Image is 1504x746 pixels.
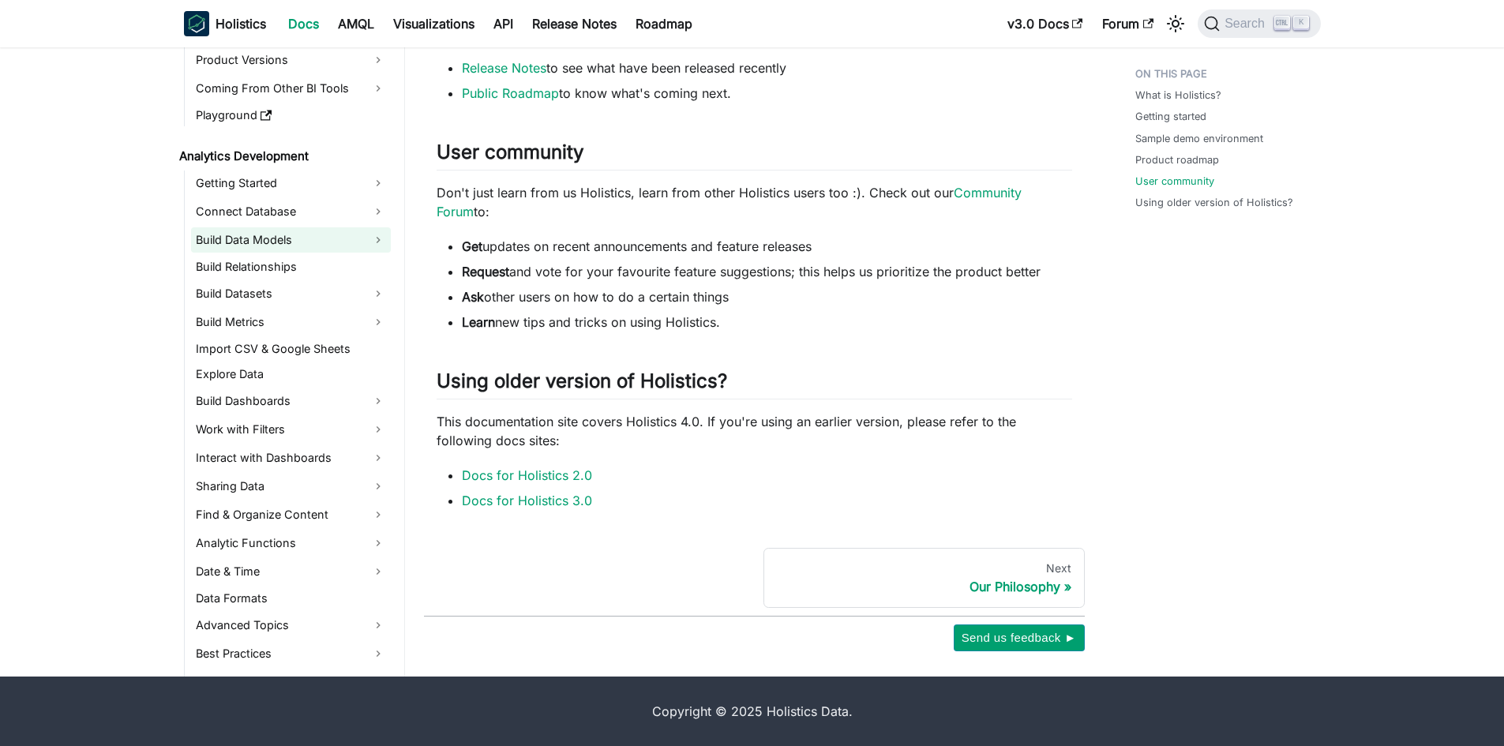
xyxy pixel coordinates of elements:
[1220,17,1274,31] span: Search
[437,369,1072,399] h2: Using older version of Holistics?
[626,11,702,36] a: Roadmap
[191,171,391,196] a: Getting Started
[1135,131,1263,146] a: Sample demo environment
[462,60,546,76] a: Release Notes
[437,185,1022,219] a: Community Forum
[191,256,391,278] a: Build Relationships
[1135,109,1206,124] a: Getting started
[1135,195,1293,210] a: Using older version of Holistics?
[191,613,391,638] a: Advanced Topics
[462,264,509,279] strong: Request
[462,287,1072,306] li: other users on how to do a certain things
[462,262,1072,281] li: and vote for your favourite feature suggestions; this helps us prioritize the product better
[462,237,1072,256] li: updates on recent announcements and feature releases
[437,412,1072,450] p: This documentation site covers Holistics 4.0. If you're using an earlier version, please refer to...
[191,669,391,695] a: Popular Use Cases
[191,502,391,527] a: Find & Organize Content
[462,289,484,305] strong: Ask
[777,579,1071,594] div: Our Philosophy
[184,11,266,36] a: HolisticsHolistics
[954,624,1085,651] button: Send us feedback ►
[191,309,391,335] a: Build Metrics
[191,388,391,414] a: Build Dashboards
[763,548,1085,608] a: NextOur Philosophy
[191,363,391,385] a: Explore Data
[191,530,391,556] a: Analytic Functions
[462,467,592,483] a: Docs for Holistics 2.0
[191,227,391,253] a: Build Data Models
[437,141,1072,171] h2: User community
[962,628,1077,648] span: Send us feedback ►
[484,11,523,36] a: API
[998,11,1093,36] a: v3.0 Docs
[191,587,391,609] a: Data Formats
[437,183,1072,221] p: Don't just learn from us Holistics, learn from other Holistics users too :). Check out our to:
[523,11,626,36] a: Release Notes
[1135,152,1219,167] a: Product roadmap
[191,199,391,224] a: Connect Database
[777,561,1071,575] div: Next
[191,47,391,73] a: Product Versions
[191,338,391,360] a: Import CSV & Google Sheets
[191,559,391,584] a: Date & Time
[191,445,391,470] a: Interact with Dashboards
[1135,174,1214,189] a: User community
[279,11,328,36] a: Docs
[462,58,1072,77] li: to see what have been released recently
[462,84,1072,103] li: to know what's coming next.
[328,11,384,36] a: AMQL
[191,281,391,306] a: Build Datasets
[191,474,391,499] a: Sharing Data
[462,493,592,508] a: Docs for Holistics 3.0
[191,417,391,442] a: Work with Filters
[462,313,1072,332] li: new tips and tricks on using Holistics.
[191,104,391,126] a: Playground
[462,314,495,330] strong: Learn
[1163,11,1188,36] button: Switch between dark and light mode (currently light mode)
[191,641,391,666] a: Best Practices
[216,14,266,33] b: Holistics
[1135,88,1221,103] a: What is Holistics?
[184,11,209,36] img: Holistics
[1293,16,1309,30] kbd: K
[462,85,559,101] a: Public Roadmap
[462,238,482,254] strong: Get
[1093,11,1163,36] a: Forum
[191,76,391,101] a: Coming From Other BI Tools
[174,145,391,167] a: Analytics Development
[1198,9,1320,38] button: Search (Ctrl+K)
[384,11,484,36] a: Visualizations
[250,702,1255,721] div: Copyright © 2025 Holistics Data.
[424,548,1085,608] nav: Docs pages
